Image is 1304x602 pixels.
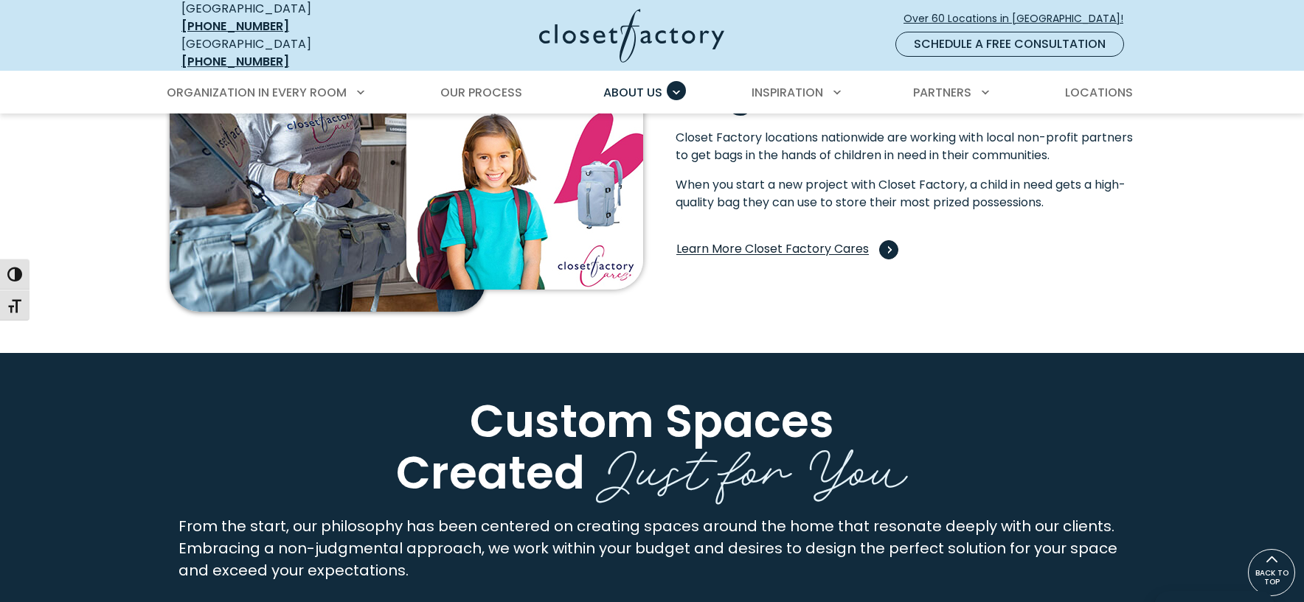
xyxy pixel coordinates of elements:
a: Schedule a Free Consultation [895,32,1124,57]
a: BACK TO TOP [1248,549,1295,596]
span: Locations [1065,84,1133,101]
span: Just for You [596,424,908,506]
span: Created [396,441,585,504]
a: [PHONE_NUMBER] [181,53,289,70]
span: About Us [603,84,662,101]
span: Learn More Closet Factory Cares [676,240,892,259]
a: Learn More Closet Factory Cares [676,235,893,265]
div: [GEOGRAPHIC_DATA] [181,35,395,71]
span: Partners [913,84,971,101]
span: Our Process [440,84,522,101]
p: When you start a new project with Closet Factory, a child in need gets a high-quality bag they ca... [676,176,1134,211]
a: [PHONE_NUMBER] [181,18,289,35]
span: Organization in Every Room [167,84,347,101]
span: Inspiration [752,84,823,101]
p: From the start, our philosophy has been centered on creating spaces around the home that resonate... [178,515,1126,581]
span: BACK TO TOP [1249,569,1294,587]
p: Closet Factory locations nationwide are working with local non-profit partners to get bags in the... [676,129,1134,164]
nav: Primary Menu [156,72,1148,113]
span: Custom Spaces [470,390,834,452]
img: Closet Factory Logo [539,9,724,63]
span: Over 60 Locations in [GEOGRAPHIC_DATA]! [904,11,1135,27]
a: Over 60 Locations in [GEOGRAPHIC_DATA]! [903,6,1136,32]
